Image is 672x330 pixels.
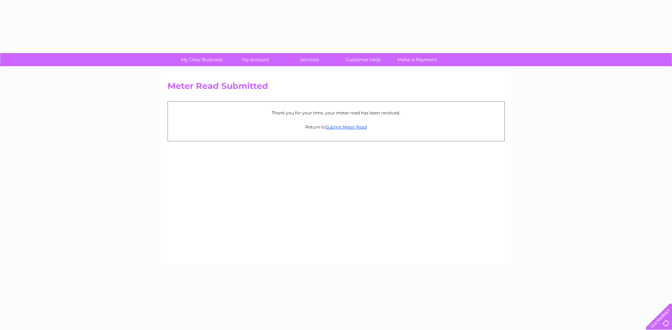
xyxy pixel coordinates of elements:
[226,53,285,66] a: My Account
[171,109,501,116] p: Thank you for your time, your meter read has been received.
[173,53,231,66] a: My Clear Business
[388,53,446,66] a: Make A Payment
[168,81,505,95] h2: Meter Read Submitted
[280,53,339,66] a: Services
[171,124,501,130] p: Return to
[334,53,393,66] a: Customer Help
[326,124,367,130] a: Submit Meter Read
